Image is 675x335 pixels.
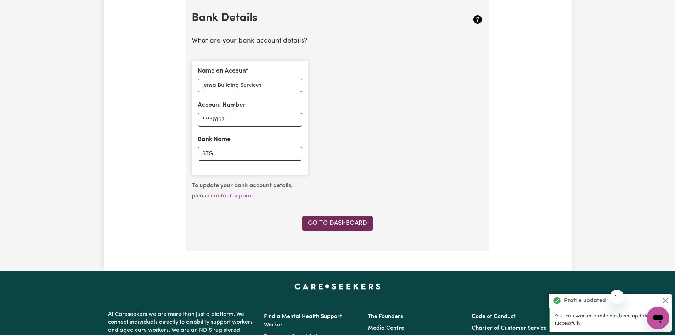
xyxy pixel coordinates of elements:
[198,113,302,127] input: e.g. 000123456
[4,5,43,11] span: Need any help?
[198,79,302,92] input: Holly Peers
[192,11,435,25] h2: Bank Details
[192,36,484,46] p: What are your bank account details?
[264,314,342,328] a: Find a Mental Health Support Worker
[564,296,606,305] strong: Profile updated
[368,325,404,331] a: Media Centre
[198,67,248,76] label: Name on Account
[472,325,547,331] a: Charter of Customer Service
[368,314,403,319] a: The Founders
[198,101,246,110] label: Account Number
[211,193,254,199] a: contact support
[192,183,293,199] b: To update your bank account details, please
[554,312,668,328] p: Your careworker profile has been updated successfully!
[302,216,373,231] a: Go to Dashboard
[647,307,669,329] iframe: Button to launch messaging window
[472,314,516,319] a: Code of Conduct
[610,290,624,304] iframe: Close message
[294,284,381,289] a: Careseekers home page
[192,183,293,199] small: .
[198,135,231,144] label: Bank Name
